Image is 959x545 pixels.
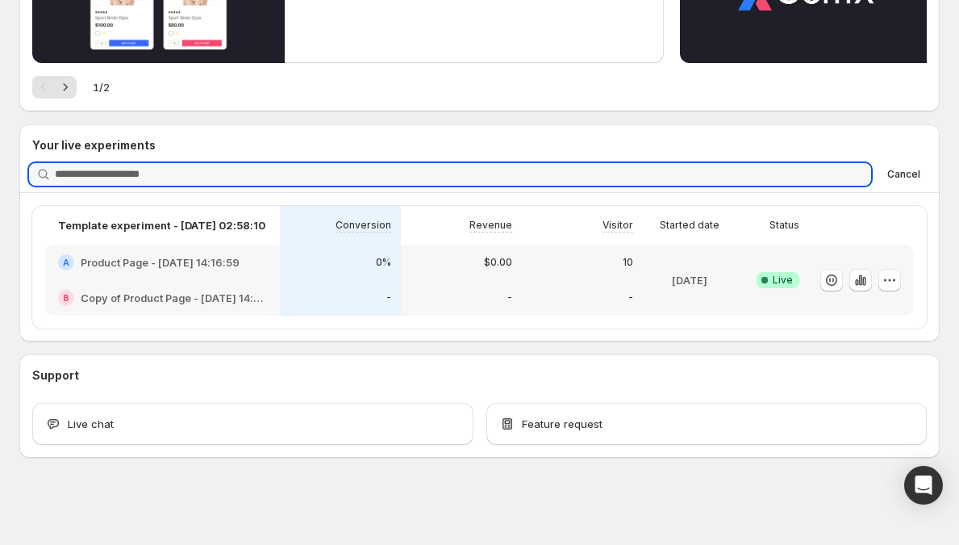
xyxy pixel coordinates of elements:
[386,291,391,304] p: -
[32,137,156,153] h3: Your live experiments
[93,79,110,95] span: 1 / 2
[81,290,267,306] h2: Copy of Product Page - [DATE] 14:16:59
[376,256,391,269] p: 0%
[68,416,114,432] span: Live chat
[603,219,633,232] p: Visitor
[336,219,391,232] p: Conversion
[63,258,69,267] h2: A
[623,256,633,269] p: 10
[54,76,77,99] button: Next
[507,291,512,304] p: -
[469,219,512,232] p: Revenue
[32,367,79,384] h3: Support
[81,254,240,270] h2: Product Page - [DATE] 14:16:59
[672,272,707,288] p: [DATE]
[484,256,512,269] p: $0.00
[881,165,927,184] button: Cancel
[660,219,719,232] p: Started date
[522,416,603,432] span: Feature request
[769,219,799,232] p: Status
[63,293,69,303] h2: B
[628,291,633,304] p: -
[773,274,793,287] span: Live
[887,168,920,181] span: Cancel
[904,466,943,505] div: Open Intercom Messenger
[58,217,265,233] p: Template experiment - [DATE] 02:58:10
[32,76,77,99] nav: Pagination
